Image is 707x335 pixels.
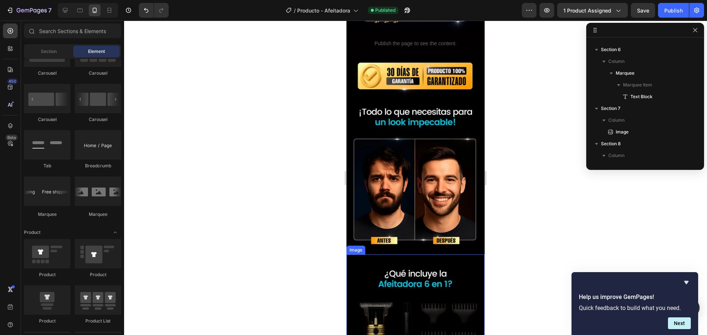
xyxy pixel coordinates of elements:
[616,70,634,77] span: Marquee
[24,229,41,236] span: Product
[75,271,121,278] div: Product
[109,227,121,238] span: Toggle open
[579,278,691,329] div: Help us improve GemPages!
[6,135,18,140] div: Beta
[24,271,70,278] div: Product
[601,105,620,112] span: Section 7
[75,116,121,123] div: Carousel
[75,211,121,218] div: Marquee
[658,3,689,18] button: Publish
[608,58,625,65] span: Column
[75,163,121,169] div: Breadcrumb
[630,93,653,100] span: Text Block
[623,81,652,89] span: Marquee Item
[139,3,169,18] div: Undo/Redo
[24,116,70,123] div: Carousel
[24,211,70,218] div: Marquee
[579,304,691,311] p: Quick feedback to build what you need.
[3,3,55,18] button: 7
[24,24,121,38] input: Search Sections & Elements
[347,21,485,335] iframe: Design area
[24,163,70,169] div: Tab
[24,70,70,76] div: Carousel
[75,70,121,76] div: Carousel
[557,3,628,18] button: 1 product assigned
[375,7,395,14] span: Published
[297,7,350,14] span: Producto - Afeitadora
[48,6,52,15] p: 7
[601,46,621,53] span: Section 6
[7,78,18,84] div: 450
[88,48,105,55] span: Element
[682,278,691,287] button: Hide survey
[41,48,57,55] span: Section
[608,152,625,159] span: Column
[637,7,649,14] span: Save
[664,7,683,14] div: Publish
[579,293,691,302] h2: Help us improve GemPages!
[608,117,625,124] span: Column
[294,7,296,14] span: /
[75,318,121,324] div: Product List
[616,128,629,136] span: Image
[601,140,621,147] span: Section 8
[631,3,655,18] button: Save
[563,7,611,14] span: 1 product assigned
[668,317,691,329] button: Next question
[24,318,70,324] div: Product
